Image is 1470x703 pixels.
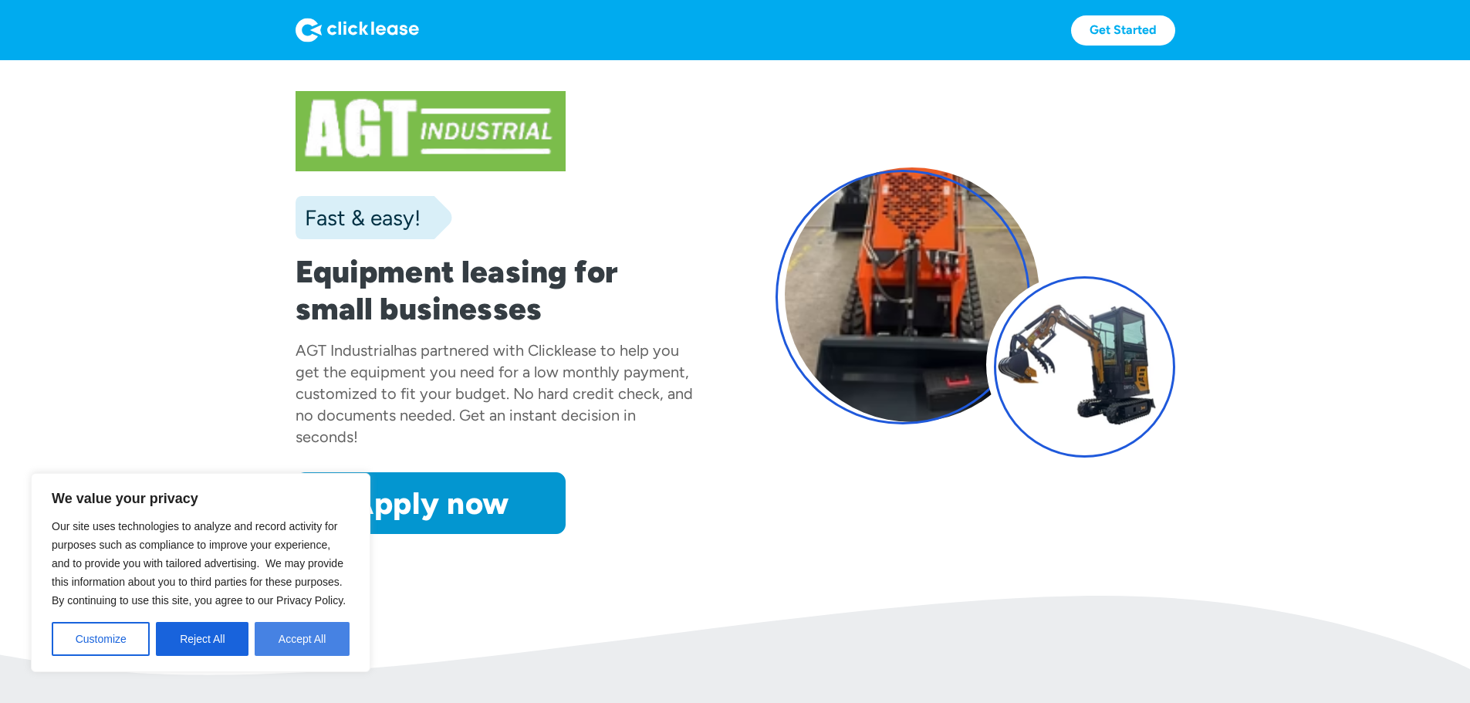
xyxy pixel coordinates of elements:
[296,341,394,360] div: AGT Industrial
[156,622,248,656] button: Reject All
[296,253,695,327] h1: Equipment leasing for small businesses
[255,622,350,656] button: Accept All
[1071,15,1175,46] a: Get Started
[31,473,370,672] div: We value your privacy
[52,520,346,607] span: Our site uses technologies to analyze and record activity for purposes such as compliance to impr...
[296,202,421,233] div: Fast & easy!
[296,18,419,42] img: Logo
[296,472,566,534] a: Apply now
[296,341,693,446] div: has partnered with Clicklease to help you get the equipment you need for a low monthly payment, c...
[52,489,350,508] p: We value your privacy
[52,622,150,656] button: Customize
